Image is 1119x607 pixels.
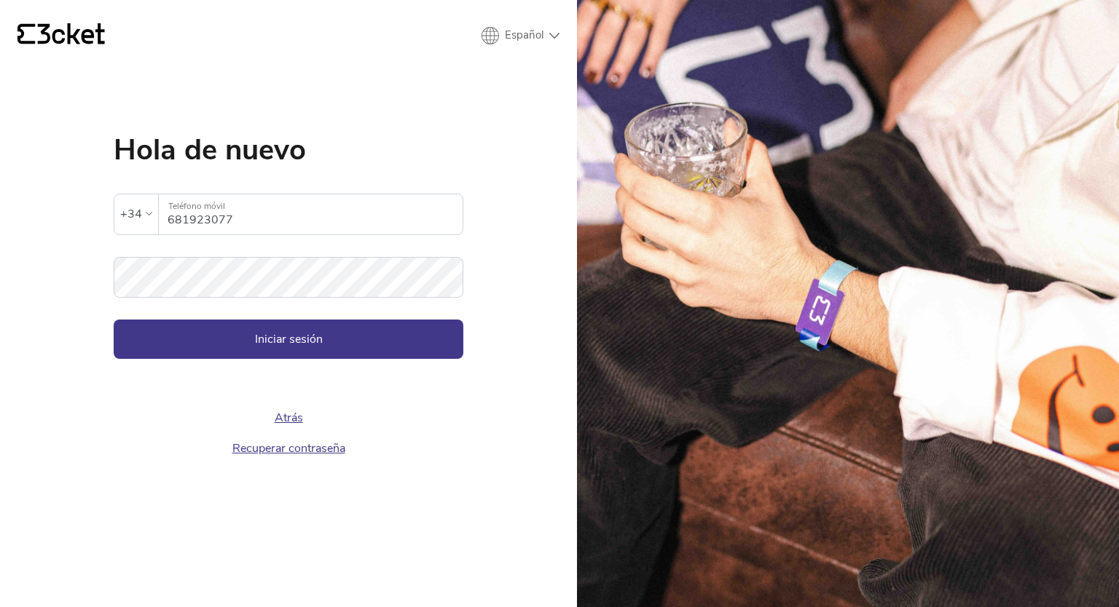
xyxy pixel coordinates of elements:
label: Teléfono móvil [159,194,463,218]
g: {' '} [17,24,35,44]
a: Recuperar contraseña [232,440,345,456]
button: Iniciar sesión [114,320,463,359]
label: Contraseña [114,257,463,281]
a: {' '} [17,23,105,48]
input: Teléfono móvil [168,194,463,234]
a: Atrás [275,410,303,426]
h1: Hola de nuevo [114,135,463,164]
div: +34 [120,203,142,225]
